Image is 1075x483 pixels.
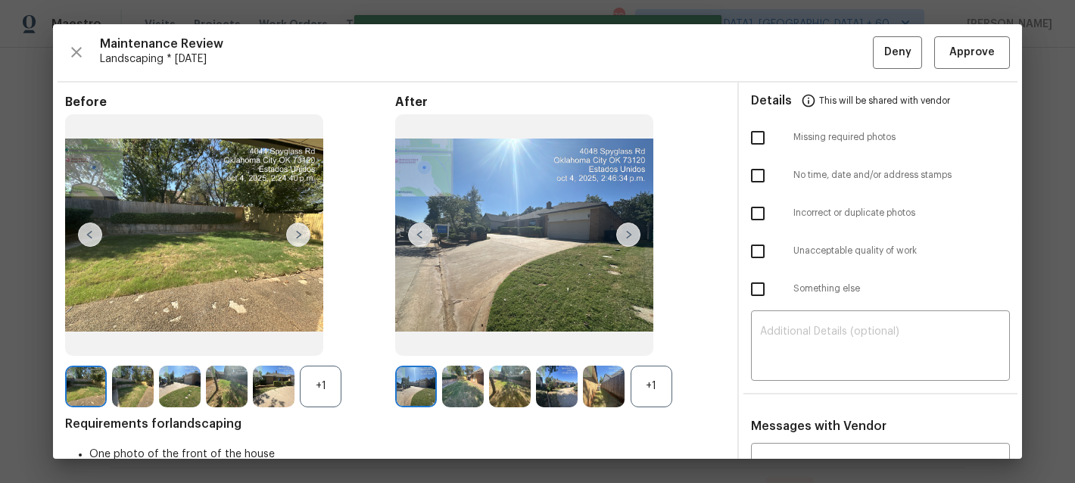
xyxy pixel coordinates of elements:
span: Before [65,95,395,110]
button: Deny [873,36,922,69]
span: This will be shared with vendor [819,83,950,119]
div: Something else [739,270,1022,308]
span: Something else [793,282,1010,295]
span: No time, date and/or address stamps [793,169,1010,182]
img: left-chevron-button-url [78,223,102,247]
span: After [395,95,725,110]
span: Unacceptable quality of work [793,245,1010,257]
div: Unacceptable quality of work [739,232,1022,270]
span: Missing required photos [793,131,1010,144]
img: right-chevron-button-url [616,223,640,247]
li: One photo of the front of the house [89,447,725,462]
div: Missing required photos [739,119,1022,157]
span: Details [751,83,792,119]
span: Approve [949,43,995,62]
span: Landscaping * [DATE] [100,51,873,67]
button: Approve [934,36,1010,69]
span: Maintenance Review [100,36,873,51]
div: +1 [631,366,672,407]
span: Incorrect or duplicate photos [793,207,1010,220]
img: left-chevron-button-url [408,223,432,247]
span: Messages with Vendor [751,420,886,432]
div: Incorrect or duplicate photos [739,195,1022,232]
div: No time, date and/or address stamps [739,157,1022,195]
div: +1 [300,366,341,407]
span: Requirements for landscaping [65,416,725,432]
span: Deny [884,43,911,62]
img: right-chevron-button-url [286,223,310,247]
